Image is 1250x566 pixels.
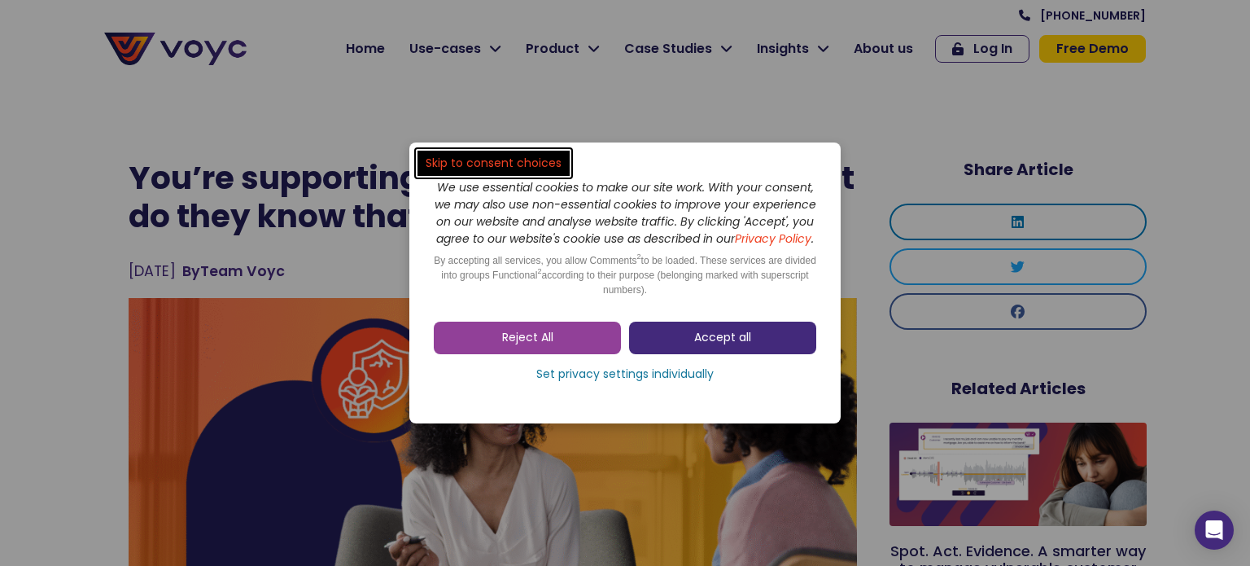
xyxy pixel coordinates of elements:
[434,255,816,296] span: By accepting all services, you allow Comments to be loaded. These services are divided into group...
[629,322,816,354] a: Accept all
[434,362,816,387] a: Set privacy settings individually
[694,330,751,346] span: Accept all
[536,366,714,383] span: Set privacy settings individually
[434,322,621,354] a: Reject All
[435,179,816,247] i: We use essential cookies to make our site work. With your consent, we may also use non-essential ...
[735,230,811,247] a: Privacy Policy
[417,151,570,176] a: Skip to consent choices
[537,267,541,275] sup: 2
[637,252,641,261] sup: 2
[502,330,553,346] span: Reject All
